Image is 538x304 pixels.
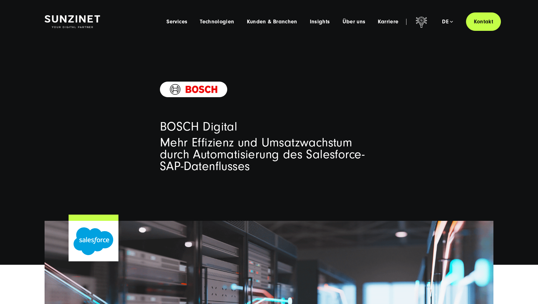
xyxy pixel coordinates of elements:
[160,119,378,135] h1: BOSCH Digital
[310,19,330,25] a: Insights
[247,19,297,25] a: Kunden & Branchen
[442,19,453,25] div: de
[200,19,234,25] a: Technologien
[343,19,366,25] a: Über uns
[74,227,113,255] img: Salesforce Beratung und Implementierung Partner Agentur
[45,15,100,28] img: SUNZINET Full Service Digital Agentur
[378,19,398,25] a: Karriere
[166,19,187,25] a: Services
[170,84,217,95] img: Kundenlogo der Digitalagentur SUNZINET - Bosch Logo
[160,137,378,172] h2: Mehr Effizienz und Umsatzwachstum durch Automatisierung des Salesforce-SAP-Datenflusses
[466,12,501,31] a: Kontakt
